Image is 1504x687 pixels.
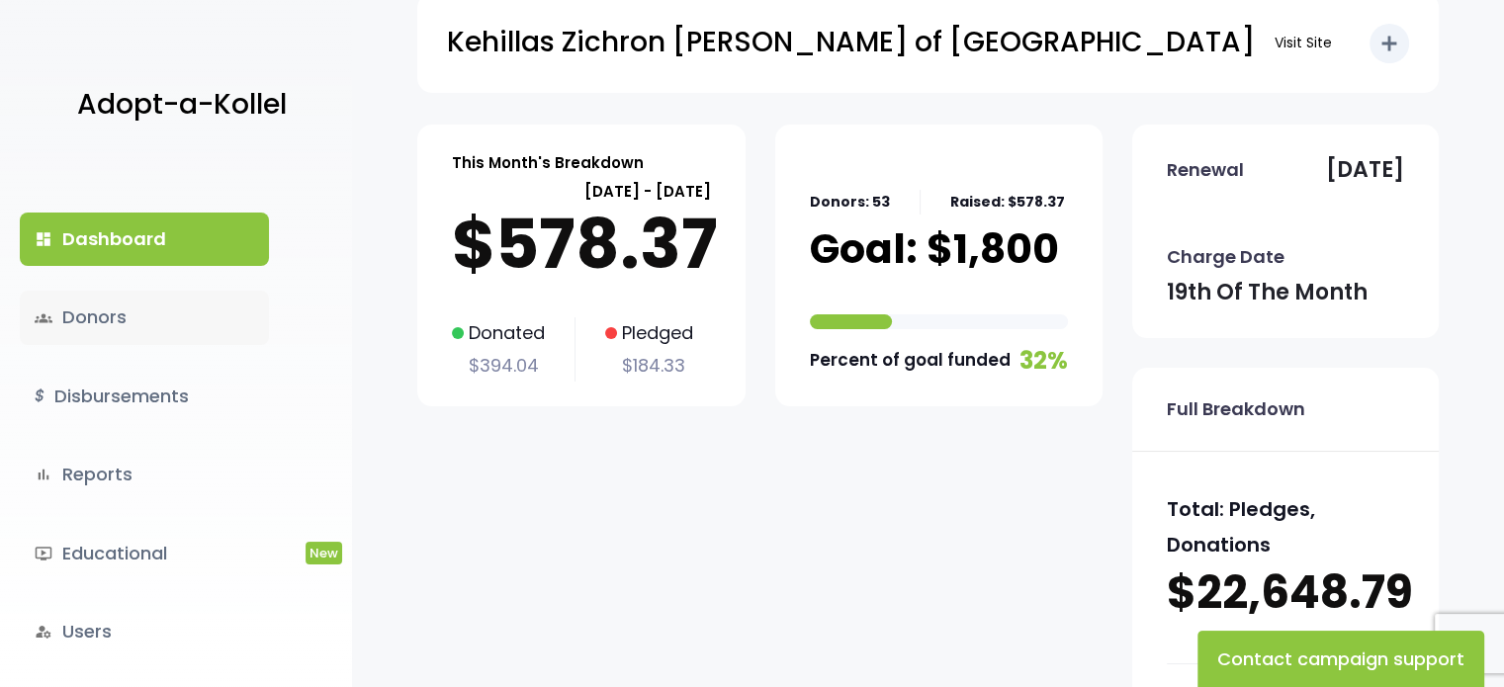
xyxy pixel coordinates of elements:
p: [DATE] - [DATE] [452,178,711,205]
p: Total: Pledges, Donations [1167,491,1404,562]
i: ondemand_video [35,545,52,562]
p: $184.33 [605,350,693,382]
a: Adopt-a-Kollel [67,57,287,153]
p: Full Breakdown [1167,393,1305,425]
button: add [1370,24,1409,63]
span: New [306,542,342,564]
a: ondemand_videoEducationalNew [20,527,269,580]
a: dashboardDashboard [20,213,269,266]
p: Donors: 53 [810,190,890,215]
a: groupsDonors [20,291,269,344]
p: 32% [1019,339,1068,382]
i: dashboard [35,230,52,248]
a: Visit Site [1265,24,1342,62]
a: $Disbursements [20,370,269,423]
p: Adopt-a-Kollel [77,80,287,129]
p: 19th of the month [1167,273,1368,312]
p: Goal: $1,800 [810,224,1059,274]
p: Donated [452,317,545,349]
i: manage_accounts [35,623,52,641]
p: $578.37 [452,205,711,284]
span: groups [35,309,52,327]
p: Kehillas Zichron [PERSON_NAME] of [GEOGRAPHIC_DATA] [447,18,1255,67]
button: Contact campaign support [1197,631,1484,687]
p: Percent of goal funded [810,345,1011,376]
p: [DATE] [1326,150,1404,190]
a: manage_accountsUsers [20,605,269,658]
p: $394.04 [452,350,545,382]
a: bar_chartReports [20,448,269,501]
p: Raised: $578.37 [950,190,1065,215]
i: add [1377,32,1401,55]
p: Pledged [605,317,693,349]
p: Charge Date [1167,241,1284,273]
i: $ [35,383,44,411]
p: $22,648.79 [1167,562,1404,624]
p: Renewal [1167,154,1244,186]
p: This Month's Breakdown [452,149,644,176]
i: bar_chart [35,466,52,483]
